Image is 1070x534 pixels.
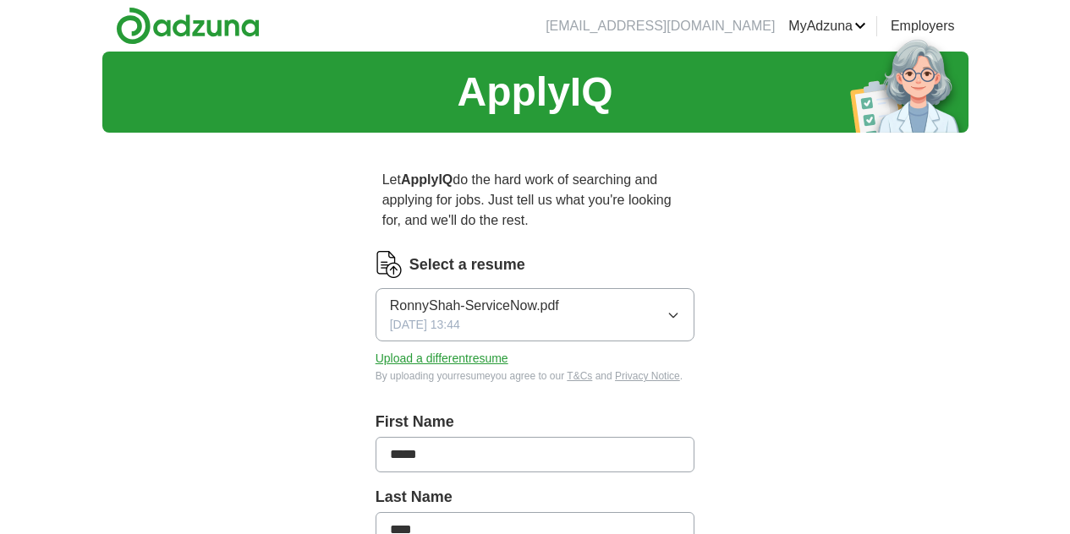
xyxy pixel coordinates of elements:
[376,411,695,433] label: First Name
[546,16,775,36] li: [EMAIL_ADDRESS][DOMAIN_NAME]
[891,16,955,36] a: Employers
[390,296,559,316] span: RonnyShah-ServiceNow.pdf
[376,163,695,237] p: Let do the hard work of searching and applying for jobs. Just tell us what you're looking for, an...
[376,368,695,384] div: By uploading your resume you agree to our and .
[457,62,612,123] h1: ApplyIQ
[376,350,508,368] button: Upload a differentresume
[567,370,592,382] a: T&Cs
[409,253,525,276] label: Select a resume
[401,172,453,187] strong: ApplyIQ
[116,7,260,45] img: Adzuna logo
[615,370,680,382] a: Privacy Notice
[376,288,695,341] button: RonnyShah-ServiceNow.pdf[DATE] 13:44
[376,251,403,278] img: CV Icon
[788,16,866,36] a: MyAdzuna
[376,486,695,509] label: Last Name
[390,316,460,334] span: [DATE] 13:44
